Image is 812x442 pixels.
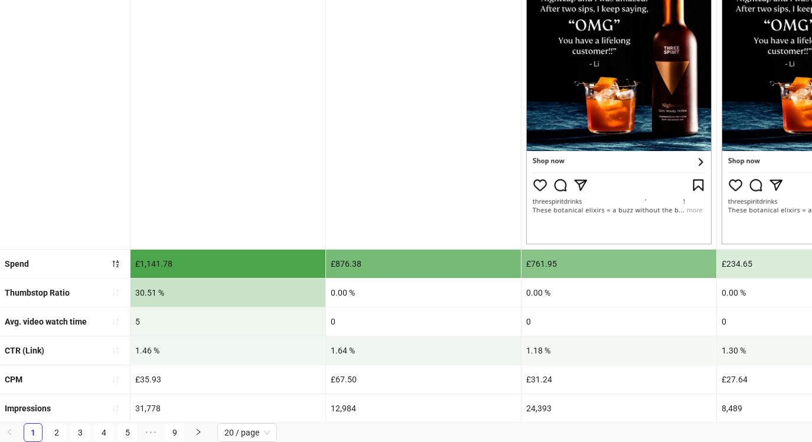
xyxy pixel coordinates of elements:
div: £31.24 [521,365,716,394]
span: sort-ascending [112,404,120,412]
div: 5 [131,307,325,336]
b: Avg. video watch time [5,317,87,326]
span: right [195,428,202,436]
div: £67.50 [326,365,521,394]
a: 3 [71,424,89,441]
div: 0 [326,307,521,336]
li: 5 [118,423,137,442]
li: 3 [71,423,90,442]
span: sort-ascending [112,317,120,326]
span: sort-ascending [112,289,120,297]
div: 0.00 % [326,279,521,307]
div: 0 [521,307,716,336]
div: £761.95 [521,250,716,278]
div: Page Size [217,423,277,442]
a: 5 [119,424,136,441]
li: Next 5 Pages [142,423,161,442]
a: 2 [48,424,66,441]
div: £1,141.78 [131,250,325,278]
span: sort-ascending [112,375,120,384]
a: 1 [24,424,42,441]
span: left [6,428,13,436]
a: 4 [95,424,113,441]
div: £876.38 [326,250,521,278]
span: sort-descending [112,260,120,268]
li: 1 [24,423,43,442]
li: 4 [94,423,113,442]
b: Impressions [5,404,51,413]
span: ••• [142,423,161,442]
a: 9 [166,424,184,441]
b: CTR (Link) [5,346,44,355]
div: 24,393 [521,394,716,423]
div: 1.18 % [521,336,716,365]
span: sort-ascending [112,346,120,355]
b: Thumbstop Ratio [5,288,70,297]
b: Spend [5,259,29,269]
button: right [189,423,208,442]
li: 9 [165,423,184,442]
div: 12,984 [326,394,521,423]
span: 20 / page [224,424,270,441]
li: 2 [47,423,66,442]
div: 0.00 % [521,279,716,307]
div: £35.93 [131,365,325,394]
li: Next Page [189,423,208,442]
div: 1.64 % [326,336,521,365]
div: 1.46 % [131,336,325,365]
div: 30.51 % [131,279,325,307]
div: 31,778 [131,394,325,423]
b: CPM [5,375,22,384]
